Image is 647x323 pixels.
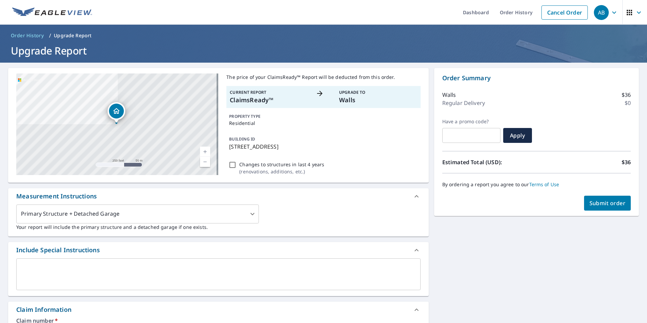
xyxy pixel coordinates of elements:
p: ( renovations, additions, etc. ) [239,168,324,175]
p: Order Summary [442,73,631,83]
div: Claim Information [8,302,429,318]
p: PROPERTY TYPE [229,113,418,120]
p: ClaimsReady™ [230,95,308,105]
p: [STREET_ADDRESS] [229,143,418,151]
span: Order History [11,32,44,39]
p: $0 [625,99,631,107]
p: Regular Delivery [442,99,485,107]
div: Measurement Instructions [16,192,97,201]
p: Residential [229,120,418,127]
p: Upgrade To [339,89,417,95]
div: Dropped pin, building 1, Residential property, 206 W 2nd St Pevely, MO 63070 [108,102,125,123]
p: Walls [339,95,417,105]
p: $36 [622,158,631,166]
h1: Upgrade Report [8,44,639,58]
li: / [49,31,51,40]
div: Primary Structure + Detached Garage [16,204,259,223]
div: Claim Information [16,305,71,314]
p: By ordering a report you agree to our [442,181,631,188]
div: Include Special Instructions [8,242,429,258]
div: Measurement Instructions [8,188,429,204]
a: Cancel Order [541,5,588,20]
a: Current Level 17, Zoom In [200,147,210,157]
p: Your report will include the primary structure and a detached garage if one exists. [16,223,421,231]
button: Apply [503,128,532,143]
p: $36 [622,91,631,99]
p: Current Report [230,89,308,95]
nav: breadcrumb [8,30,639,41]
p: Walls [442,91,456,99]
img: EV Logo [12,7,92,18]
p: BUILDING ID [229,136,255,142]
a: Current Level 17, Zoom Out [200,157,210,167]
div: Include Special Instructions [16,245,100,255]
span: Apply [509,132,527,139]
p: The price of your ClaimsReady™ Report will be deducted from this order. [226,73,420,81]
a: Order History [8,30,46,41]
p: Upgrade Report [54,32,91,39]
div: AB [594,5,609,20]
label: Have a promo code? [442,119,500,125]
span: Submit order [589,199,626,207]
p: Estimated Total (USD): [442,158,537,166]
p: Changes to structures in last 4 years [239,161,324,168]
button: Submit order [584,196,631,211]
a: Terms of Use [529,181,559,188]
